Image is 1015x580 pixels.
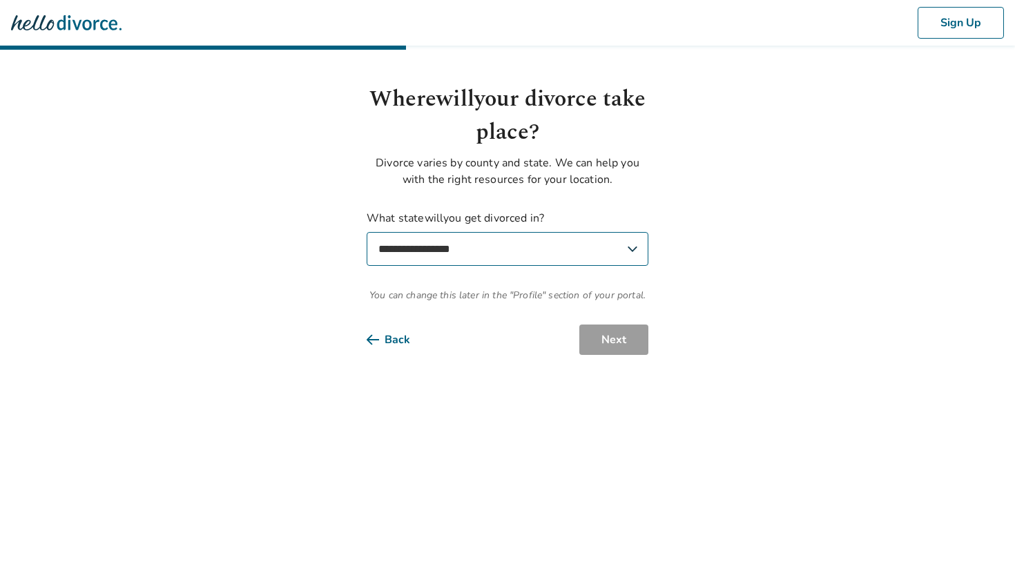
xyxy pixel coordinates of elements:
h1: Where will your divorce take place? [367,83,648,149]
iframe: Chat Widget [946,514,1015,580]
button: Next [579,325,648,355]
span: You can change this later in the "Profile" section of your portal. [367,288,648,302]
select: What statewillyou get divorced in? [367,232,648,266]
label: What state will you get divorced in? [367,210,648,266]
p: Divorce varies by county and state. We can help you with the right resources for your location. [367,155,648,188]
button: Sign Up [918,7,1004,39]
img: Hello Divorce Logo [11,9,122,37]
button: Back [367,325,432,355]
